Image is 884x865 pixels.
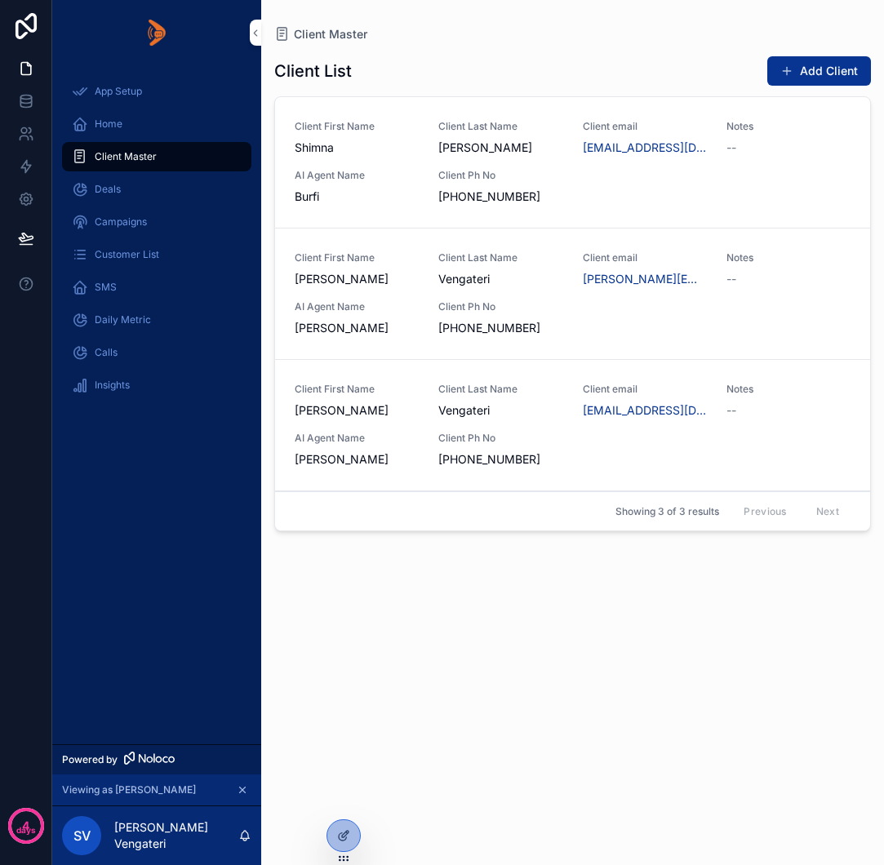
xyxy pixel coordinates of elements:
[583,251,707,264] span: Client email
[583,120,707,133] span: Client email
[438,320,562,336] span: [PHONE_NUMBER]
[62,753,118,766] span: Powered by
[62,305,251,335] a: Daily Metric
[726,251,851,264] span: Notes
[62,338,251,367] a: Calls
[52,65,261,421] div: scrollable content
[295,451,419,468] span: [PERSON_NAME]
[275,228,870,360] a: Client First Name[PERSON_NAME]Client Last NameVengateriClient email[PERSON_NAME][EMAIL_ADDRESS][D...
[726,383,851,396] span: Notes
[583,383,707,396] span: Client email
[726,140,736,156] span: --
[767,56,871,86] button: Add Client
[62,77,251,106] a: App Setup
[274,26,367,42] a: Client Master
[95,215,147,228] span: Campaigns
[726,402,736,419] span: --
[16,824,36,837] p: days
[438,251,562,264] span: Client Last Name
[615,505,719,518] span: Showing 3 of 3 results
[275,97,870,228] a: Client First NameShimnaClient Last Name[PERSON_NAME]Client email[EMAIL_ADDRESS][DOMAIN_NAME]Notes...
[438,432,562,445] span: Client Ph No
[295,300,419,313] span: AI Agent Name
[95,248,159,261] span: Customer List
[148,20,166,46] img: App logo
[438,189,562,205] span: [PHONE_NUMBER]
[62,175,251,204] a: Deals
[95,346,118,359] span: Calls
[95,183,121,196] span: Deals
[62,783,196,796] span: Viewing as [PERSON_NAME]
[275,360,870,491] a: Client First Name[PERSON_NAME]Client Last NameVengateriClient email[EMAIL_ADDRESS][DOMAIN_NAME]No...
[295,140,419,156] span: Shimna
[438,120,562,133] span: Client Last Name
[438,271,562,287] span: Vengateri
[438,402,562,419] span: Vengateri
[62,142,251,171] a: Client Master
[52,744,261,774] a: Powered by
[95,281,117,294] span: SMS
[295,320,419,336] span: [PERSON_NAME]
[95,150,157,163] span: Client Master
[62,240,251,269] a: Customer List
[95,379,130,392] span: Insights
[583,402,707,419] a: [EMAIL_ADDRESS][DOMAIN_NAME]
[73,826,91,845] span: sV
[95,313,151,326] span: Daily Metric
[62,273,251,302] a: SMS
[438,169,562,182] span: Client Ph No
[438,140,562,156] span: [PERSON_NAME]
[583,140,707,156] a: [EMAIL_ADDRESS][DOMAIN_NAME]
[438,300,562,313] span: Client Ph No
[95,85,142,98] span: App Setup
[295,271,419,287] span: [PERSON_NAME]
[583,271,707,287] a: [PERSON_NAME][EMAIL_ADDRESS][DOMAIN_NAME]
[114,819,238,852] p: [PERSON_NAME] Vengateri
[22,818,29,834] p: 4
[726,120,851,133] span: Notes
[295,189,419,205] span: Burfi
[438,451,562,468] span: [PHONE_NUMBER]
[62,207,251,237] a: Campaigns
[95,118,122,131] span: Home
[62,109,251,139] a: Home
[274,60,352,82] h1: Client List
[295,432,419,445] span: AI Agent Name
[438,383,562,396] span: Client Last Name
[295,383,419,396] span: Client First Name
[294,26,367,42] span: Client Master
[295,120,419,133] span: Client First Name
[295,169,419,182] span: AI Agent Name
[295,251,419,264] span: Client First Name
[726,271,736,287] span: --
[62,370,251,400] a: Insights
[295,402,419,419] span: [PERSON_NAME]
